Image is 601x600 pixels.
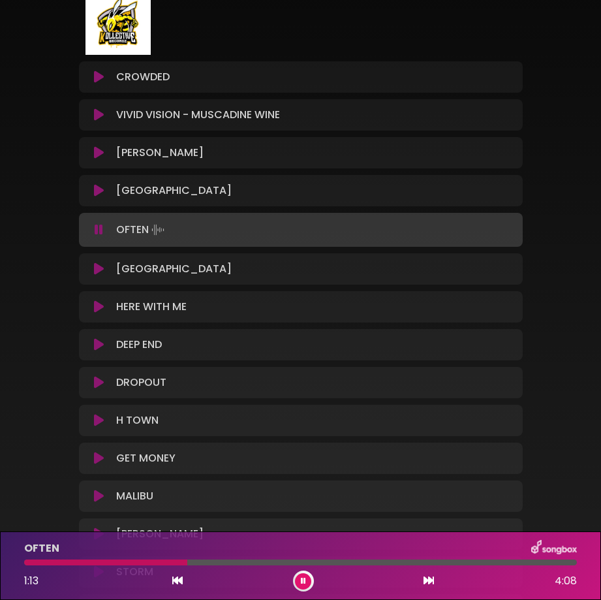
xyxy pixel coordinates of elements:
p: HERE WITH ME [116,299,187,315]
img: waveform4.gif [149,221,167,239]
p: [GEOGRAPHIC_DATA] [116,261,232,277]
p: [PERSON_NAME] [116,145,204,161]
p: OFTEN [24,541,59,556]
p: DROPOUT [116,375,166,390]
p: H TOWN [116,413,159,428]
p: CROWDED [116,69,170,85]
p: DEEP END [116,337,162,353]
p: VIVID VISION - MUSCADINE WINE [116,107,280,123]
p: GET MONEY [116,450,176,466]
span: 1:13 [24,573,39,588]
img: songbox-logo-white.png [531,540,577,557]
p: [GEOGRAPHIC_DATA] [116,183,232,198]
span: 4:08 [555,573,577,589]
p: MALIBU [116,488,153,504]
p: [PERSON_NAME] [116,526,204,542]
p: OFTEN [116,221,167,239]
